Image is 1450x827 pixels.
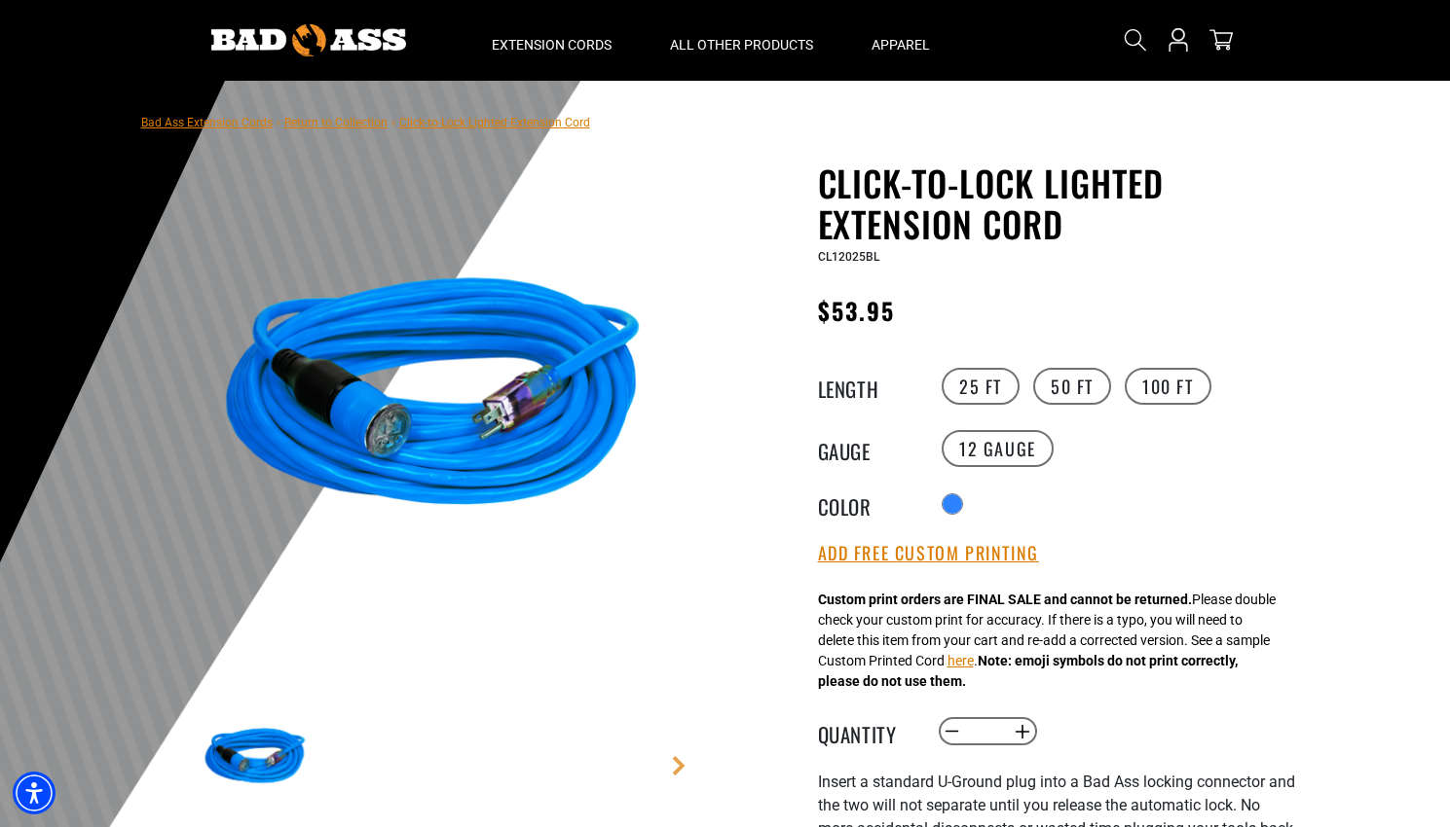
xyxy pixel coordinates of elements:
[818,293,895,328] span: $53.95
[492,36,612,54] span: Extension Cords
[818,653,1238,689] strong: Note: emoji symbols do not print correctly, please do not use them.
[818,250,879,264] span: CL12025BL
[1120,24,1151,55] summary: Search
[141,116,273,129] a: Bad Ass Extension Cords
[818,719,915,744] label: Quantity
[942,368,1020,405] label: 25 FT
[818,592,1192,607] strong: Custom print orders are FINAL SALE and cannot be returned.
[1125,368,1211,405] label: 100 FT
[13,772,56,814] div: Accessibility Menu
[818,543,1039,564] button: Add Free Custom Printing
[670,36,813,54] span: All Other Products
[669,756,688,775] a: Next
[211,24,406,56] img: Bad Ass Extension Cords
[1206,28,1237,52] a: cart
[199,166,668,635] img: blue
[818,590,1276,692] div: Please double check your custom print for accuracy. If there is a typo, you will need to delete t...
[399,116,590,129] span: Click-to-Lock Lighted Extension Cord
[141,110,590,133] nav: breadcrumbs
[277,116,280,129] span: ›
[872,36,930,54] span: Apparel
[818,374,915,399] legend: Length
[284,116,388,129] a: Return to Collection
[818,491,915,517] legend: Color
[818,436,915,461] legend: Gauge
[942,430,1054,467] label: 12 Gauge
[391,116,395,129] span: ›
[199,701,312,814] img: blue
[818,162,1295,244] h1: Click-to-Lock Lighted Extension Cord
[1033,368,1111,405] label: 50 FT
[948,651,974,671] button: here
